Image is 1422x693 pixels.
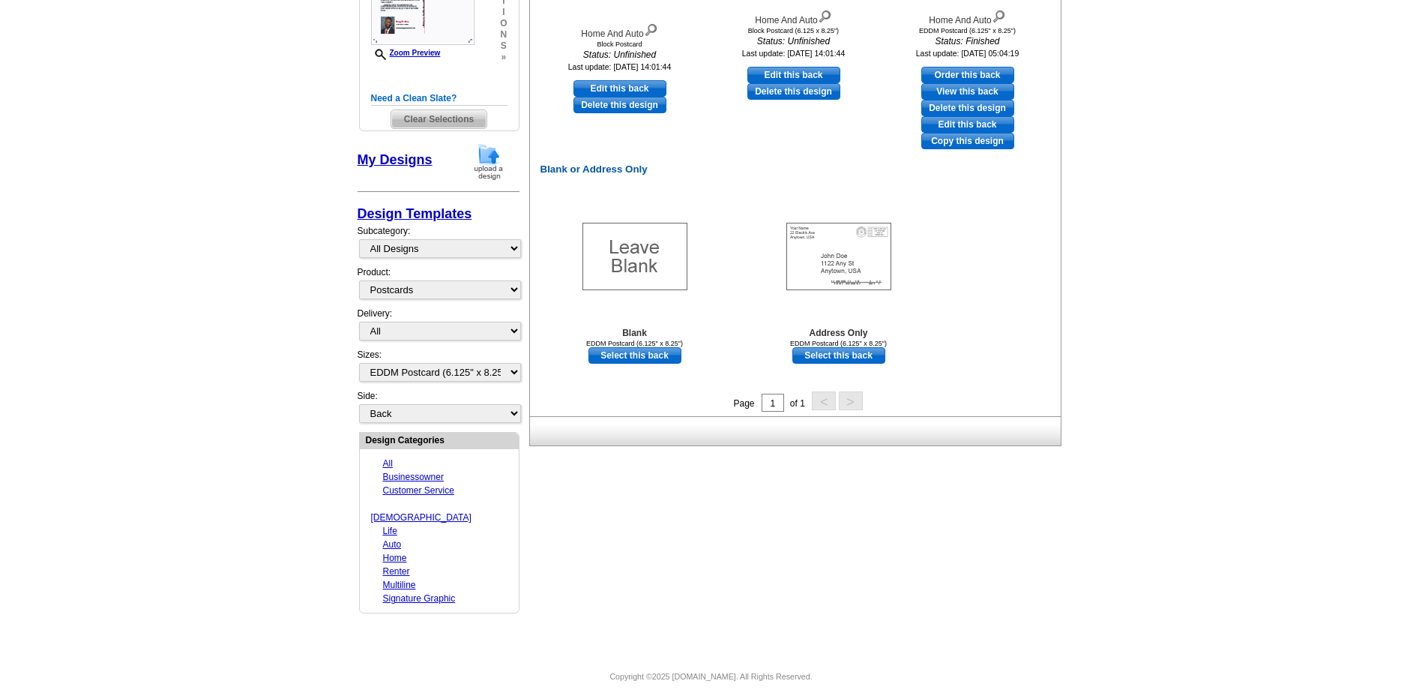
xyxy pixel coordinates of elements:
[568,62,672,71] small: Last update: [DATE] 14:01:44
[733,398,754,409] span: Page
[885,34,1050,48] i: Status: Finished
[383,593,456,604] a: Signature Graphic
[582,223,687,290] img: Blank Template
[711,34,876,48] i: Status: Unfinished
[383,485,454,496] a: Customer Service
[1122,344,1422,693] iframe: LiveChat chat widget
[644,20,658,37] img: view design details
[469,142,508,181] img: upload-design
[992,7,1006,23] img: view design details
[358,206,472,221] a: Design Templates
[500,29,507,40] span: n
[358,348,519,389] div: Sizes:
[588,347,681,364] a: use this design
[537,20,702,40] div: Home And Auto
[921,67,1014,83] a: use this design
[885,7,1050,27] div: Home And Auto
[500,40,507,52] span: s
[916,49,1019,58] small: Last update: [DATE] 05:04:19
[809,328,867,338] b: Address Only
[573,80,666,97] a: use this design
[391,110,486,128] span: Clear Selections
[360,433,519,447] div: Design Categories
[812,391,836,410] button: <
[383,526,397,536] a: Life
[371,49,441,57] a: Zoom Preview
[537,40,702,48] div: Block Postcard
[711,7,876,27] div: Home And Auto
[358,389,519,424] div: Side:
[792,347,885,364] a: use this design
[742,49,846,58] small: Last update: [DATE] 14:01:44
[790,398,805,409] span: of 1
[552,340,717,347] div: EDDM Postcard (6.125" x 8.25")
[921,133,1014,149] a: Copy this design
[885,27,1050,34] div: EDDM Postcard (6.125" x 8.25")
[747,67,840,83] a: use this design
[756,340,921,347] div: EDDM Postcard (6.125" x 8.25")
[383,553,407,563] a: Home
[383,580,416,590] a: Multiline
[537,48,702,61] i: Status: Unfinished
[500,52,507,63] span: »
[358,265,519,307] div: Product:
[533,163,1064,175] h2: Blank or Address Only
[383,472,444,482] a: Businessowner
[358,224,519,265] div: Subcategory:
[371,512,472,523] a: [DEMOGRAPHIC_DATA]
[921,83,1014,100] a: View this back
[921,116,1014,133] a: edit this design
[383,458,393,469] a: All
[383,566,410,577] a: Renter
[358,307,519,348] div: Delivery:
[622,328,647,338] b: Blank
[358,152,433,167] a: My Designs
[500,7,507,18] span: i
[711,27,876,34] div: Block Postcard (6.125 x 8.25")
[747,83,840,100] a: Delete this design
[839,391,863,410] button: >
[383,539,402,550] a: Auto
[786,223,891,290] img: Addresses Only
[921,100,1014,116] a: Delete this design
[818,7,832,23] img: view design details
[500,18,507,29] span: o
[573,97,666,113] a: Delete this design
[371,91,507,106] h5: Need a Clean Slate?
